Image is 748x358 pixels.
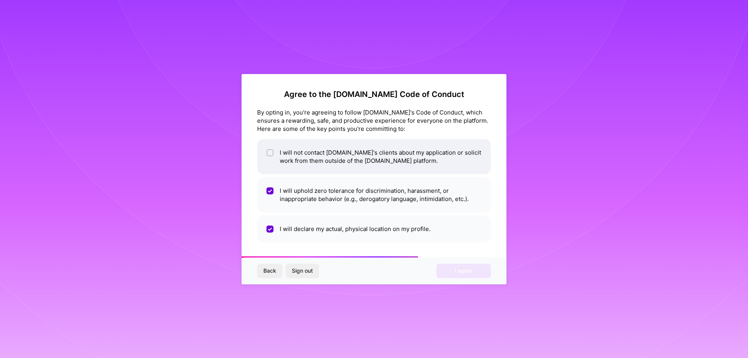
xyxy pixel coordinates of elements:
[257,177,491,212] li: I will uphold zero tolerance for discrimination, harassment, or inappropriate behavior (e.g., der...
[292,267,313,275] span: Sign out
[263,267,276,275] span: Back
[257,108,491,133] div: By opting in, you're agreeing to follow [DOMAIN_NAME]'s Code of Conduct, which ensures a rewardin...
[257,215,491,242] li: I will declare my actual, physical location on my profile.
[257,90,491,99] h2: Agree to the [DOMAIN_NAME] Code of Conduct
[286,264,319,278] button: Sign out
[257,139,491,174] li: I will not contact [DOMAIN_NAME]'s clients about my application or solicit work from them outside...
[257,264,282,278] button: Back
